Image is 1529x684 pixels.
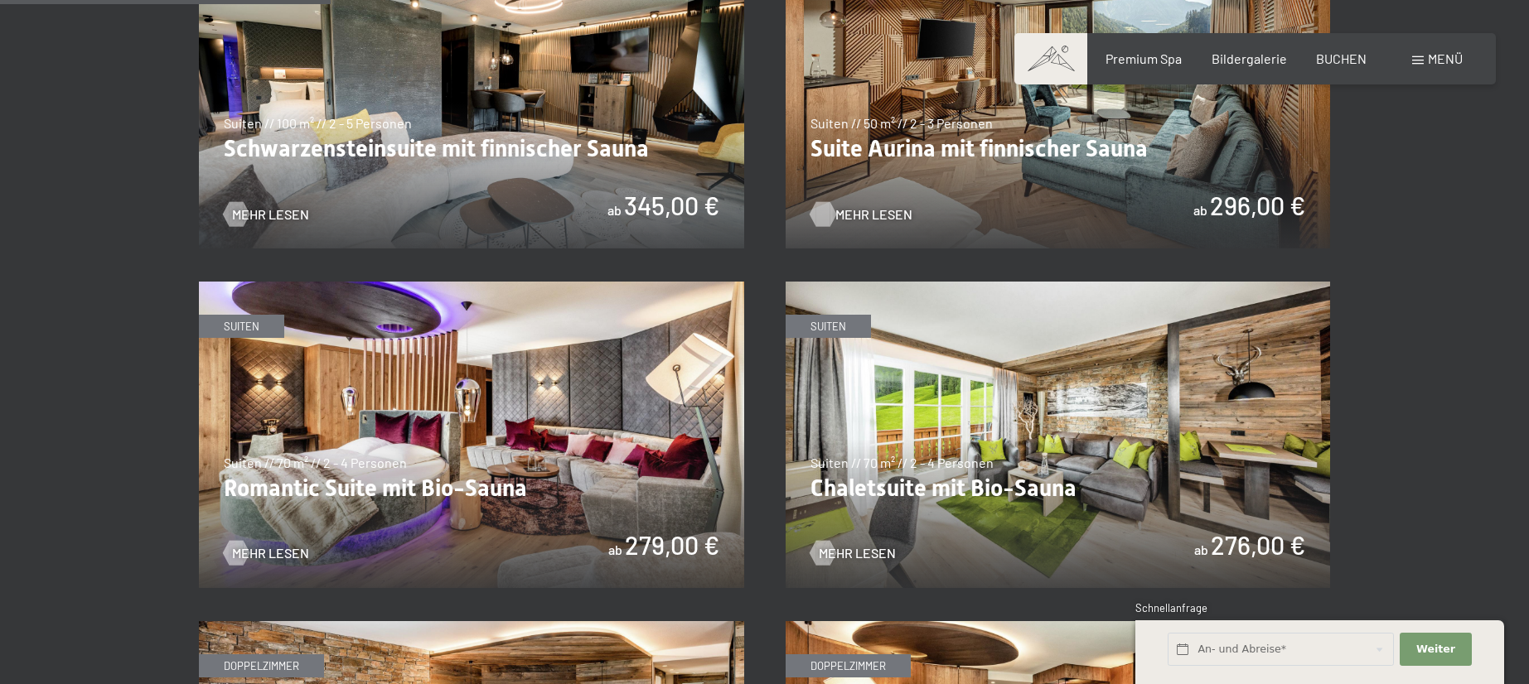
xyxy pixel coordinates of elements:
[1106,51,1182,66] a: Premium Spa
[199,622,744,632] a: Nature Suite mit Sauna
[1400,633,1471,667] button: Weiter
[1212,51,1287,66] a: Bildergalerie
[786,282,1331,292] a: Chaletsuite mit Bio-Sauna
[786,622,1331,632] a: Suite Deluxe mit Sauna
[810,205,896,224] a: Mehr Lesen
[232,205,309,224] span: Mehr Lesen
[819,544,896,562] span: Mehr Lesen
[835,205,912,224] span: Mehr Lesen
[199,282,744,292] a: Romantic Suite mit Bio-Sauna
[1316,51,1367,66] a: BUCHEN
[810,544,896,562] a: Mehr Lesen
[224,544,309,562] a: Mehr Lesen
[786,282,1331,588] img: Chaletsuite mit Bio-Sauna
[199,282,744,588] img: Romantic Suite mit Bio-Sauna
[224,205,309,224] a: Mehr Lesen
[1135,601,1207,614] span: Schnellanfrage
[1428,51,1463,66] span: Menü
[232,544,309,562] span: Mehr Lesen
[1416,642,1455,657] span: Weiter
